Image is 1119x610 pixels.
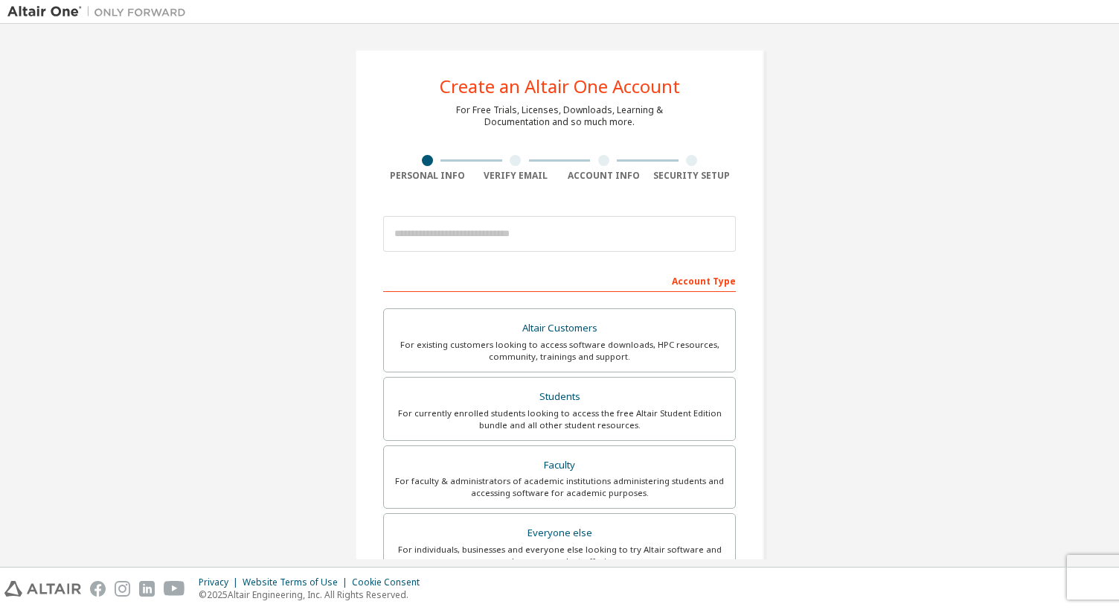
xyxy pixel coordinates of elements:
[383,170,472,182] div: Personal Info
[393,475,726,499] div: For faculty & administrators of academic institutions administering students and accessing softwa...
[90,581,106,597] img: facebook.svg
[393,523,726,544] div: Everyone else
[7,4,193,19] img: Altair One
[393,407,726,431] div: For currently enrolled students looking to access the free Altair Student Edition bundle and all ...
[243,576,352,588] div: Website Terms of Use
[4,581,81,597] img: altair_logo.svg
[393,387,726,407] div: Students
[648,170,737,182] div: Security Setup
[393,455,726,476] div: Faculty
[199,588,429,601] p: © 2025 Altair Engineering, Inc. All Rights Reserved.
[393,318,726,339] div: Altair Customers
[352,576,429,588] div: Cookie Consent
[199,576,243,588] div: Privacy
[383,268,736,292] div: Account Type
[456,104,663,128] div: For Free Trials, Licenses, Downloads, Learning & Documentation and so much more.
[115,581,130,597] img: instagram.svg
[164,581,185,597] img: youtube.svg
[472,170,560,182] div: Verify Email
[559,170,648,182] div: Account Info
[440,77,680,95] div: Create an Altair One Account
[393,544,726,568] div: For individuals, businesses and everyone else looking to try Altair software and explore our prod...
[139,581,155,597] img: linkedin.svg
[393,339,726,363] div: For existing customers looking to access software downloads, HPC resources, community, trainings ...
